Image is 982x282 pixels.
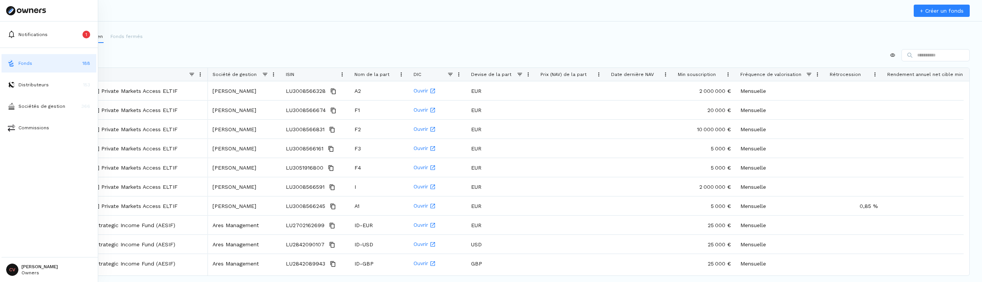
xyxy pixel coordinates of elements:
[56,221,175,229] a: Ares European Strategic Income Fund (AESIF)
[329,106,338,115] button: Copy
[673,216,736,234] div: 25 000 €
[286,197,325,216] span: LU3008566245
[286,82,326,101] span: LU3008566328
[466,216,536,234] div: EUR
[8,81,15,89] img: distributors
[213,72,257,77] span: Société de gestion
[208,254,281,273] div: Ares Management
[208,81,281,100] div: [PERSON_NAME]
[208,177,281,196] div: [PERSON_NAME]
[328,202,338,211] button: Copy
[110,33,143,40] p: Fonds fermés
[414,101,462,119] a: Ouvrir
[56,106,178,114] a: [PERSON_NAME] Private Markets Access ELTIF
[329,87,338,96] button: Copy
[673,139,736,158] div: 5 000 €
[350,139,409,158] div: F3
[740,72,801,77] span: Fréquence de valorisation
[286,254,325,273] span: LU2842089943
[328,259,338,269] button: Copy
[208,235,281,254] div: Ares Management
[56,145,178,152] p: [PERSON_NAME] Private Markets Access ELTIF
[414,158,462,176] a: Ouvrir
[208,120,281,139] div: [PERSON_NAME]
[328,183,337,192] button: Copy
[18,103,65,110] p: Sociétés de gestion
[736,177,825,196] div: Mensuelle
[350,120,409,139] div: F2
[56,183,178,191] a: [PERSON_NAME] Private Markets Access ELTIF
[678,72,716,77] span: Min souscription
[56,125,178,133] a: [PERSON_NAME] Private Markets Access ELTIF
[414,139,462,157] a: Ouvrir
[914,5,970,17] a: + Créer un fonds
[673,158,736,177] div: 5 000 €
[350,101,409,119] div: F1
[326,163,336,173] button: Copy
[611,72,654,77] span: Date dernière NAV
[736,158,825,177] div: Mensuelle
[736,216,825,234] div: Mensuelle
[2,119,96,137] button: commissionsCommissions
[354,72,389,77] span: Nom de la part
[86,31,87,38] p: 1
[21,264,58,269] p: [PERSON_NAME]
[466,196,536,215] div: EUR
[286,178,325,196] span: LU3008566591
[736,139,825,158] div: Mensuelle
[83,81,90,88] p: 153
[466,139,536,158] div: EUR
[414,216,462,234] a: Ouvrir
[2,54,96,73] a: fundsFonds188
[350,196,409,215] div: A1
[56,260,175,267] a: Ares European Strategic Income Fund (AESIF)
[350,81,409,100] div: A2
[471,72,511,77] span: Devise de la part
[466,101,536,119] div: EUR
[8,124,15,132] img: commissions
[82,60,90,67] p: 188
[286,139,323,158] span: LU3008566161
[286,120,325,139] span: LU3008566831
[414,254,462,272] a: Ouvrir
[8,102,15,110] img: asset-managers
[56,87,178,95] a: [PERSON_NAME] Private Markets Access ELTIF
[414,178,462,196] a: Ouvrir
[414,82,462,100] a: Ouvrir
[736,235,825,254] div: Mensuelle
[56,164,178,172] a: [PERSON_NAME] Private Markets Access ELTIF
[208,101,281,119] div: [PERSON_NAME]
[286,72,294,77] span: ISIN
[56,202,178,210] a: [PERSON_NAME] Private Markets Access ELTIF
[350,158,409,177] div: F4
[350,177,409,196] div: I
[286,158,323,177] span: LU3051916800
[736,120,825,139] div: Mensuelle
[466,235,536,254] div: USD
[21,270,58,275] p: Owners
[2,76,96,94] button: distributorsDistributeurs153
[673,235,736,254] div: 25 000 €
[466,158,536,177] div: EUR
[673,196,736,215] div: 5 000 €
[673,177,736,196] div: 2 000 000 €
[414,120,462,138] a: Ouvrir
[350,216,409,234] div: ID-EUR
[208,216,281,234] div: Ares Management
[414,72,421,77] span: DIC
[350,235,409,254] div: ID-USD
[673,120,736,139] div: 10 000 000 €
[56,241,175,248] p: Ares European Strategic Income Fund (AESIF)
[8,59,15,67] img: funds
[830,72,861,77] span: Rétrocession
[414,235,462,253] a: Ouvrir
[18,31,48,38] p: Notifications
[2,97,96,115] a: asset-managersSociétés de gestion366
[736,81,825,100] div: Mensuelle
[466,120,536,139] div: EUR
